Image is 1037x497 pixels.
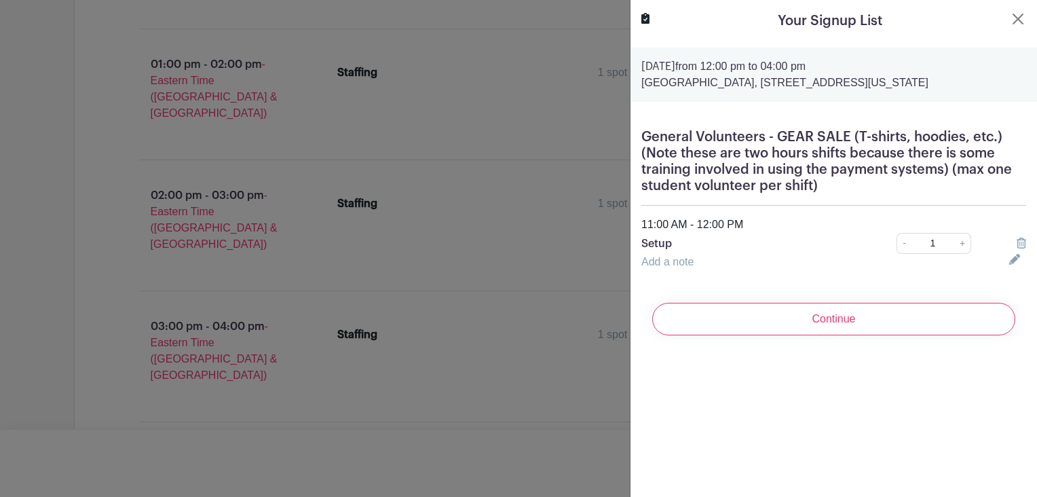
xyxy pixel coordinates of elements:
div: 11:00 AM - 12:00 PM [633,217,1034,233]
p: from 12:00 pm to 04:00 pm [641,58,1026,75]
a: - [897,233,911,254]
button: Close [1010,11,1026,27]
h5: General Volunteers - GEAR SALE (T-shirts, hoodies, etc.) (Note these are two hours shifts because... [641,129,1026,194]
p: Setup [641,236,859,252]
input: Continue [652,303,1015,335]
a: Add a note [641,256,694,268]
a: + [954,233,971,254]
strong: [DATE] [641,61,675,72]
p: [GEOGRAPHIC_DATA], [STREET_ADDRESS][US_STATE] [641,75,1026,91]
h5: Your Signup List [778,11,882,31]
